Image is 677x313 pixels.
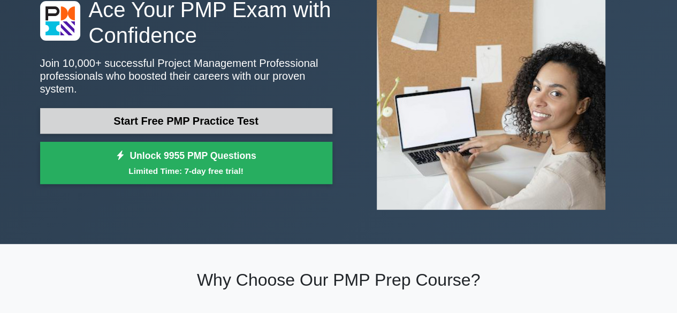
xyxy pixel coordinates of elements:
a: Unlock 9955 PMP QuestionsLimited Time: 7-day free trial! [40,142,332,185]
a: Start Free PMP Practice Test [40,108,332,134]
small: Limited Time: 7-day free trial! [54,165,319,177]
h2: Why Choose Our PMP Prep Course? [40,270,637,290]
p: Join 10,000+ successful Project Management Professional professionals who boosted their careers w... [40,57,332,95]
